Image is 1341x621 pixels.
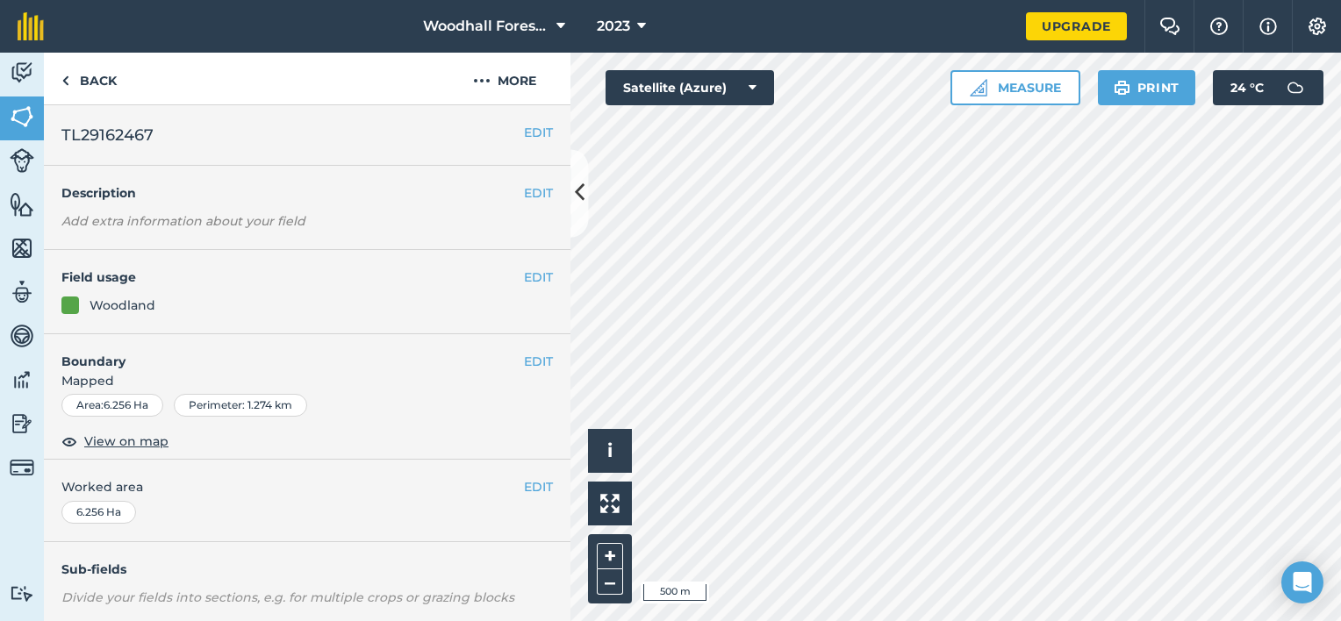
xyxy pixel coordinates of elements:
div: Woodland [90,296,155,315]
h4: Sub-fields [44,560,570,579]
h4: Description [61,183,553,203]
button: EDIT [524,477,553,496]
div: Perimeter : 1.274 km [174,394,307,417]
img: svg+xml;base64,PD94bWwgdmVyc2lvbj0iMS4wIiBlbmNvZGluZz0idXRmLTgiPz4KPCEtLSBHZW5lcmF0b3I6IEFkb2JlIE... [10,279,34,305]
button: More [439,53,570,104]
img: svg+xml;base64,PD94bWwgdmVyc2lvbj0iMS4wIiBlbmNvZGluZz0idXRmLTgiPz4KPCEtLSBHZW5lcmF0b3I6IEFkb2JlIE... [10,367,34,393]
img: svg+xml;base64,PHN2ZyB4bWxucz0iaHR0cDovL3d3dy53My5vcmcvMjAwMC9zdmciIHdpZHRoPSI1NiIgaGVpZ2h0PSI2MC... [10,191,34,218]
img: svg+xml;base64,PHN2ZyB4bWxucz0iaHR0cDovL3d3dy53My5vcmcvMjAwMC9zdmciIHdpZHRoPSI5IiBoZWlnaHQ9IjI0Ii... [61,70,69,91]
img: svg+xml;base64,PHN2ZyB4bWxucz0iaHR0cDovL3d3dy53My5vcmcvMjAwMC9zdmciIHdpZHRoPSIyMCIgaGVpZ2h0PSIyNC... [473,70,491,91]
img: A question mark icon [1208,18,1230,35]
span: TL29162467 [61,123,154,147]
button: EDIT [524,268,553,287]
div: Area : 6.256 Ha [61,394,163,417]
span: Mapped [44,371,570,390]
img: svg+xml;base64,PD94bWwgdmVyc2lvbj0iMS4wIiBlbmNvZGluZz0idXRmLTgiPz4KPCEtLSBHZW5lcmF0b3I6IEFkb2JlIE... [10,585,34,602]
span: 24 ° C [1230,70,1264,105]
button: 24 °C [1213,70,1323,105]
img: A cog icon [1307,18,1328,35]
span: 2023 [597,16,630,37]
a: Upgrade [1026,12,1127,40]
img: svg+xml;base64,PD94bWwgdmVyc2lvbj0iMS4wIiBlbmNvZGluZz0idXRmLTgiPz4KPCEtLSBHZW5lcmF0b3I6IEFkb2JlIE... [10,60,34,86]
img: svg+xml;base64,PHN2ZyB4bWxucz0iaHR0cDovL3d3dy53My5vcmcvMjAwMC9zdmciIHdpZHRoPSI1NiIgaGVpZ2h0PSI2MC... [10,103,34,130]
img: fieldmargin Logo [18,12,44,40]
em: Divide your fields into sections, e.g. for multiple crops or grazing blocks [61,589,514,605]
h4: Boundary [44,334,524,371]
img: svg+xml;base64,PD94bWwgdmVyc2lvbj0iMS4wIiBlbmNvZGluZz0idXRmLTgiPz4KPCEtLSBHZW5lcmF0b3I6IEFkb2JlIE... [10,455,34,480]
button: Satellite (Azure) [606,70,774,105]
span: i [607,439,613,461]
img: Two speech bubbles overlapping with the left bubble in the forefront [1159,18,1180,35]
button: + [597,543,623,569]
button: i [588,429,632,473]
img: svg+xml;base64,PHN2ZyB4bWxucz0iaHR0cDovL3d3dy53My5vcmcvMjAwMC9zdmciIHdpZHRoPSI1NiIgaGVpZ2h0PSI2MC... [10,235,34,261]
button: EDIT [524,123,553,142]
img: Four arrows, one pointing top left, one top right, one bottom right and the last bottom left [600,494,620,513]
div: 6.256 Ha [61,501,136,524]
span: View on map [84,432,169,451]
img: svg+xml;base64,PD94bWwgdmVyc2lvbj0iMS4wIiBlbmNvZGluZz0idXRmLTgiPz4KPCEtLSBHZW5lcmF0b3I6IEFkb2JlIE... [10,148,34,173]
img: svg+xml;base64,PD94bWwgdmVyc2lvbj0iMS4wIiBlbmNvZGluZz0idXRmLTgiPz4KPCEtLSBHZW5lcmF0b3I6IEFkb2JlIE... [1278,70,1313,105]
img: Ruler icon [970,79,987,96]
button: EDIT [524,183,553,203]
img: svg+xml;base64,PD94bWwgdmVyc2lvbj0iMS4wIiBlbmNvZGluZz0idXRmLTgiPz4KPCEtLSBHZW5lcmF0b3I6IEFkb2JlIE... [10,323,34,349]
div: Open Intercom Messenger [1281,561,1323,603]
h4: Field usage [61,268,524,287]
button: View on map [61,431,169,452]
button: – [597,569,623,595]
em: Add extra information about your field [61,213,305,229]
img: svg+xml;base64,PHN2ZyB4bWxucz0iaHR0cDovL3d3dy53My5vcmcvMjAwMC9zdmciIHdpZHRoPSIxOSIgaGVpZ2h0PSIyNC... [1114,77,1130,98]
img: svg+xml;base64,PD94bWwgdmVyc2lvbj0iMS4wIiBlbmNvZGluZz0idXRmLTgiPz4KPCEtLSBHZW5lcmF0b3I6IEFkb2JlIE... [10,410,34,437]
img: svg+xml;base64,PHN2ZyB4bWxucz0iaHR0cDovL3d3dy53My5vcmcvMjAwMC9zdmciIHdpZHRoPSIxNyIgaGVpZ2h0PSIxNy... [1259,16,1277,37]
span: Woodhall Forestry [423,16,549,37]
button: Print [1098,70,1196,105]
a: Back [44,53,134,104]
img: svg+xml;base64,PHN2ZyB4bWxucz0iaHR0cDovL3d3dy53My5vcmcvMjAwMC9zdmciIHdpZHRoPSIxOCIgaGVpZ2h0PSIyNC... [61,431,77,452]
button: EDIT [524,352,553,371]
span: Worked area [61,477,553,496]
button: Measure [950,70,1080,105]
